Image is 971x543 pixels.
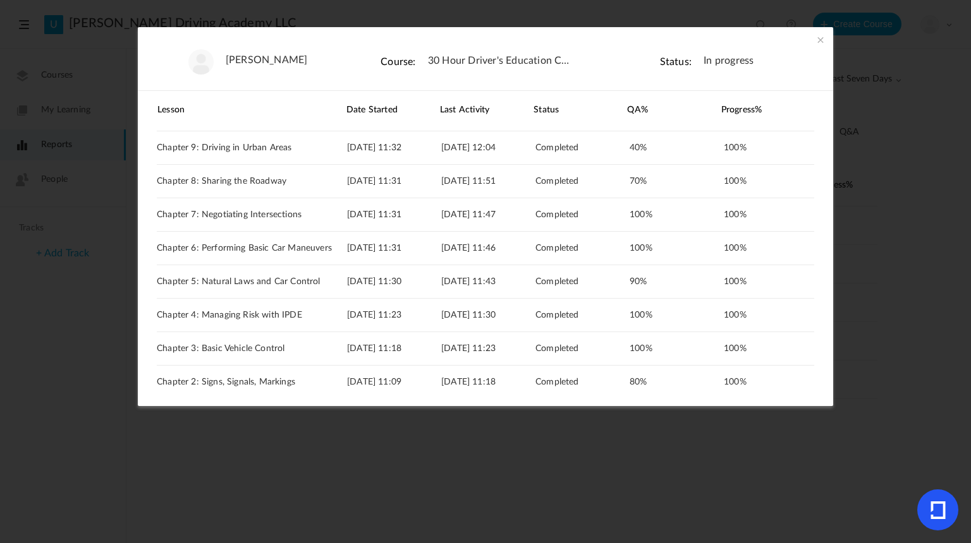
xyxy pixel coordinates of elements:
[440,90,533,131] div: Last Activity
[724,270,803,293] div: 100%
[157,343,284,354] span: Chapter 3: Basic Vehicle Control
[157,210,302,220] span: Chapter 7: Negotiating Intersections
[724,371,803,393] div: 100%
[188,49,214,75] img: user-image.png
[535,265,628,298] div: Completed
[441,265,534,298] div: [DATE] 11:43
[535,366,628,398] div: Completed
[630,332,723,365] div: 100%
[347,232,440,265] div: [DATE] 11:31
[535,332,628,365] div: Completed
[630,165,723,198] div: 70%
[157,90,345,131] div: Lesson
[535,198,628,231] div: Completed
[157,277,321,287] span: Chapter 5: Natural Laws and Car Control
[724,337,803,360] div: 100%
[157,310,302,321] span: Chapter 4: Managing Risk with IPDE
[157,243,332,254] span: Chapter 6: Performing Basic Car Maneuvers
[441,299,534,331] div: [DATE] 11:30
[157,143,292,153] span: Chapter 9: Driving in Urban Areas
[346,90,439,131] div: Date Started
[724,304,803,326] div: 100%
[157,377,295,388] span: Chapter 2: Signs, Signals, Markings
[347,299,440,331] div: [DATE] 11:23
[630,131,723,164] div: 40%
[630,366,723,398] div: 80%
[441,332,534,365] div: [DATE] 11:23
[630,299,723,331] div: 100%
[627,90,720,131] div: QA%
[347,165,440,198] div: [DATE] 11:31
[630,265,723,298] div: 90%
[535,165,628,198] div: Completed
[441,366,534,398] div: [DATE] 11:18
[157,176,286,187] span: Chapter 8: Sharing the Roadway
[724,237,803,260] div: 100%
[347,265,440,298] div: [DATE] 11:30
[347,366,440,398] div: [DATE] 11:09
[535,232,628,265] div: Completed
[721,90,814,131] div: Progress%
[441,131,534,164] div: [DATE] 12:04
[724,170,803,193] div: 100%
[535,131,628,164] div: Completed
[226,54,308,66] a: [PERSON_NAME]
[630,232,723,265] div: 100%
[428,55,574,67] span: 30 Hour Driver's Education Curriculum
[441,232,534,265] div: [DATE] 11:46
[347,198,440,231] div: [DATE] 11:31
[347,131,440,164] div: [DATE] 11:32
[660,57,692,67] cite: Status:
[535,299,628,331] div: Completed
[724,136,803,159] div: 100%
[381,57,415,67] cite: Course:
[630,198,723,231] div: 100%
[347,332,440,365] div: [DATE] 11:18
[441,198,534,231] div: [DATE] 11:47
[441,165,534,198] div: [DATE] 11:51
[534,90,626,131] div: Status
[724,203,803,226] div: 100%
[704,55,754,67] span: In progress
